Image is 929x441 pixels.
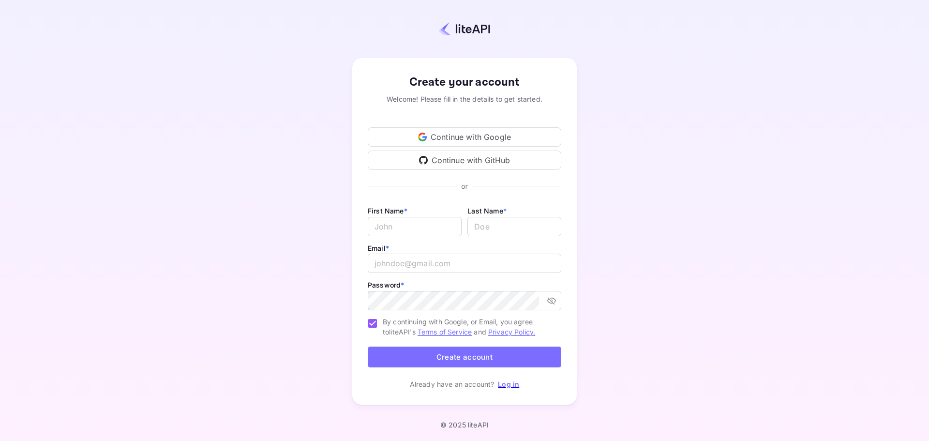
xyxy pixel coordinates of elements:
[543,292,560,309] button: toggle password visibility
[488,328,535,336] a: Privacy Policy.
[467,207,507,215] label: Last Name
[498,380,519,388] a: Log in
[368,127,561,147] div: Continue with Google
[368,281,404,289] label: Password
[368,254,561,273] input: johndoe@gmail.com
[440,421,489,429] p: © 2025 liteAPI
[418,328,472,336] a: Terms of Service
[439,22,490,36] img: liteapi
[368,151,561,170] div: Continue with GitHub
[368,74,561,91] div: Create your account
[410,379,494,389] p: Already have an account?
[383,317,554,337] span: By continuing with Google, or Email, you agree to liteAPI's and
[368,347,561,367] button: Create account
[368,94,561,104] div: Welcome! Please fill in the details to get started.
[467,217,561,236] input: Doe
[368,207,407,215] label: First Name
[368,244,389,252] label: Email
[368,217,462,236] input: John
